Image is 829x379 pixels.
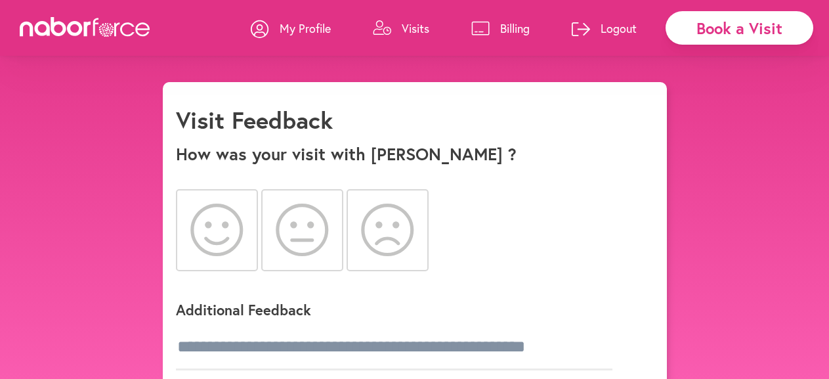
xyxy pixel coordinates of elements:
[251,9,331,48] a: My Profile
[176,106,333,134] h1: Visit Feedback
[500,20,530,36] p: Billing
[280,20,331,36] p: My Profile
[601,20,637,36] p: Logout
[176,300,635,319] p: Additional Feedback
[666,11,813,45] div: Book a Visit
[471,9,530,48] a: Billing
[402,20,429,36] p: Visits
[373,9,429,48] a: Visits
[572,9,637,48] a: Logout
[176,144,654,164] p: How was your visit with [PERSON_NAME] ?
